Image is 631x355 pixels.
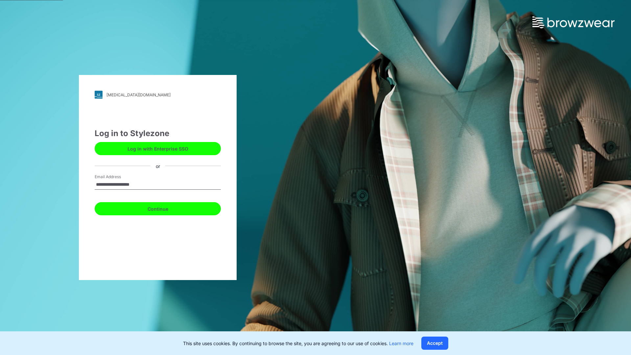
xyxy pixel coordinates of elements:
a: Learn more [389,341,413,346]
a: [MEDICAL_DATA][DOMAIN_NAME] [95,91,221,99]
button: Accept [421,337,448,350]
div: [MEDICAL_DATA][DOMAIN_NAME] [106,92,171,97]
p: This site uses cookies. By continuing to browse the site, you are agreeing to our use of cookies. [183,340,413,347]
div: Log in to Stylezone [95,128,221,139]
button: Continue [95,202,221,215]
img: browzwear-logo.73288ffb.svg [532,16,615,28]
img: svg+xml;base64,PHN2ZyB3aWR0aD0iMjgiIGhlaWdodD0iMjgiIHZpZXdCb3g9IjAgMCAyOCAyOCIgZmlsbD0ibm9uZSIgeG... [95,91,103,99]
button: Log in with Enterprise SSO [95,142,221,155]
label: Email Address [95,174,141,180]
div: or [151,162,165,169]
